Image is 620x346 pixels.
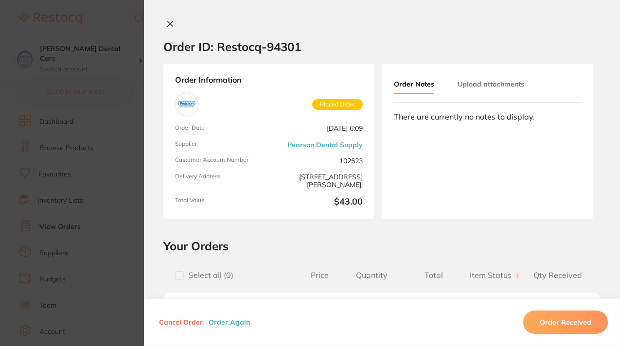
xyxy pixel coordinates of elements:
a: Pearson Dental Supply [287,141,363,149]
span: Customer Account Number [175,156,265,165]
button: Order Notes [394,75,434,94]
span: Order Date [175,124,265,133]
div: There are currently no notes to display. [394,112,582,121]
span: Qty Received [527,271,589,280]
h2: Your Orders [163,239,601,253]
h2: Order ID: Restocq- 94301 [163,39,301,54]
span: Item Status [465,271,527,280]
span: Quantity [340,271,403,280]
button: Order Again [206,318,253,327]
span: Delivery Address [175,173,265,189]
strong: Order Information [175,75,363,85]
span: 102523 [273,156,363,165]
span: Select all ( 0 ) [184,271,233,280]
span: Placed Order [312,99,363,110]
span: Price [299,271,340,280]
button: Order Received [523,311,608,334]
span: Total [403,271,465,280]
span: [DATE] 6:09 [273,124,363,133]
button: Upload attachments [458,75,524,93]
b: $43.00 [273,197,363,208]
span: [STREET_ADDRESS][PERSON_NAME], [273,173,363,189]
span: Total Value [175,197,265,208]
img: Pearson Dental Supply [177,95,196,114]
button: Cancel Order [156,318,206,327]
span: Supplier [175,140,265,149]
